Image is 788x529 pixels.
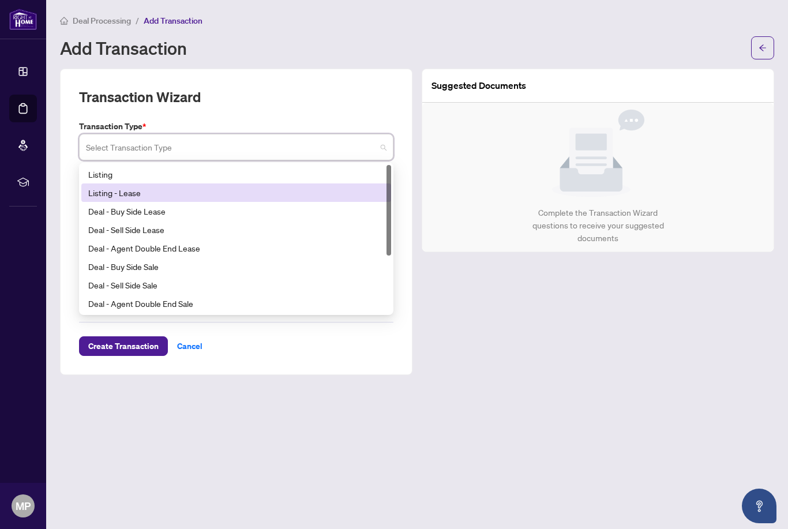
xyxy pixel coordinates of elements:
div: Deal - Agent Double End Sale [81,294,391,313]
h2: Transaction Wizard [79,88,201,106]
div: Deal - Sell Side Sale [81,276,391,294]
h1: Add Transaction [60,39,187,57]
div: Deal - Buy Side Sale [88,260,384,273]
img: Null State Icon [552,110,644,197]
div: Listing [81,165,391,183]
div: Deal - Agent Double End Lease [81,239,391,257]
span: Add Transaction [144,16,202,26]
span: arrow-left [759,44,767,52]
div: Deal - Sell Side Sale [88,279,384,291]
label: Transaction Type [79,120,393,133]
div: Deal - Agent Double End Sale [88,297,384,310]
div: Deal - Buy Side Lease [88,205,384,217]
img: logo [9,9,37,30]
div: Listing - Lease [81,183,391,202]
span: home [60,17,68,25]
div: Deal - Agent Double End Lease [88,242,384,254]
button: Cancel [168,336,212,356]
button: Create Transaction [79,336,168,356]
span: Deal Processing [73,16,131,26]
div: Deal - Buy Side Lease [81,202,391,220]
span: Cancel [177,337,202,355]
div: Listing [88,168,384,181]
div: Deal - Sell Side Lease [88,223,384,236]
div: Deal - Sell Side Lease [81,220,391,239]
div: Complete the Transaction Wizard questions to receive your suggested documents [520,207,676,245]
button: Open asap [742,489,776,523]
li: / [136,14,139,27]
div: Listing - Lease [88,186,384,199]
article: Suggested Documents [431,78,526,93]
span: MP [16,498,31,514]
div: Deal - Buy Side Sale [81,257,391,276]
span: Create Transaction [88,337,159,355]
